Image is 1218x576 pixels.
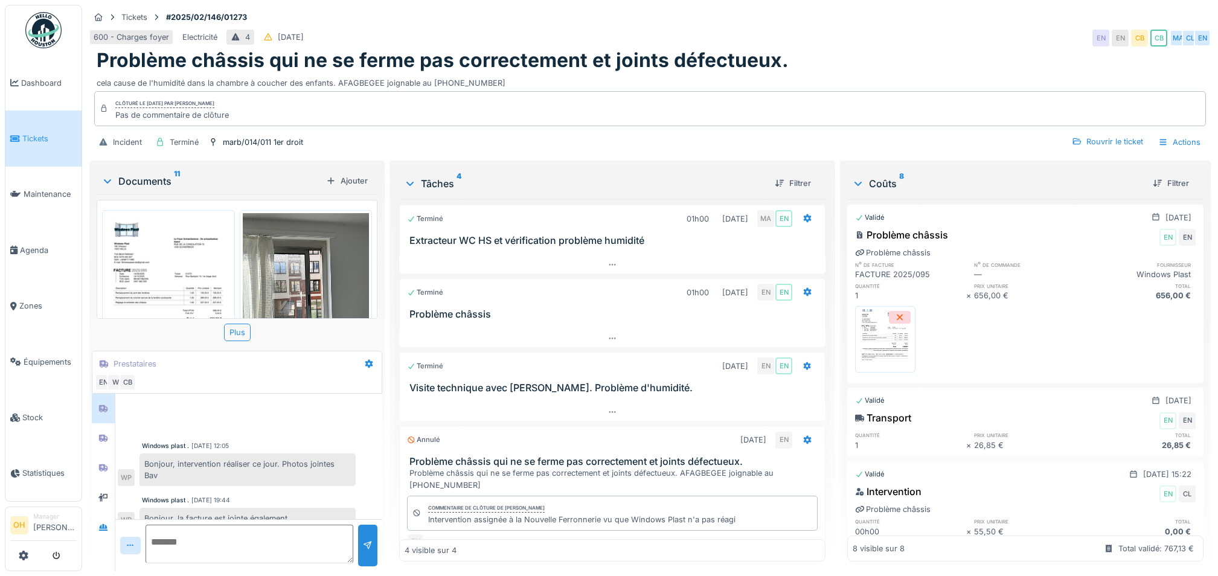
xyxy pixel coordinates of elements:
[853,543,905,554] div: 8 visible sur 8
[1150,30,1167,46] div: CB
[722,287,748,298] div: [DATE]
[1159,229,1176,246] div: EN
[161,11,252,23] strong: #2025/02/146/01273
[974,269,1085,280] div: —
[118,469,135,486] div: WP
[118,512,135,529] div: WP
[974,526,1085,537] div: 55,50 €
[224,324,251,341] div: Plus
[115,100,214,108] div: Clôturé le [DATE] par [PERSON_NAME]
[687,213,709,225] div: 01h00
[22,412,77,423] span: Stock
[5,334,82,389] a: Équipements
[105,213,232,392] img: upuc4prhf2fhok046qmg6u4yafmq
[5,389,82,445] a: Stock
[243,213,370,382] img: gsvn3o3s88bpz1falwg27phyb6cb
[1085,526,1196,537] div: 0,00 €
[1131,30,1148,46] div: CB
[409,309,820,320] h3: Problème châssis
[25,12,62,48] img: Badge_color-CXgf-gQk.svg
[33,512,77,538] li: [PERSON_NAME]
[1170,30,1187,46] div: MA
[1159,485,1176,502] div: EN
[97,72,1204,89] div: cela cause de l'humidité dans la chambre à coucher des enfants. AFAGBEGEE joignable au [PHONE_NUM...
[407,533,424,550] div: EN
[899,176,904,191] sup: 8
[966,440,974,451] div: ×
[457,176,461,191] sup: 4
[97,49,789,72] h1: Problème châssis qui ne se ferme pas correctement et joints défectueux.
[1179,412,1196,429] div: EN
[974,261,1085,269] h6: n° de commande
[775,284,792,301] div: EN
[5,110,82,166] a: Tickets
[855,526,966,537] div: 00h00
[278,31,304,43] div: [DATE]
[107,374,124,391] div: W
[1165,395,1191,406] div: [DATE]
[770,175,816,191] div: Filtrer
[966,290,974,301] div: ×
[974,431,1085,439] h6: prix unitaire
[855,504,931,515] div: Problème châssis
[404,176,765,191] div: Tâches
[855,411,911,425] div: Transport
[223,136,303,148] div: marb/014/011 1er droit
[1085,517,1196,525] h6: total
[174,174,180,188] sup: 11
[24,188,77,200] span: Maintenance
[142,441,189,450] div: Windows plast .
[1067,133,1148,150] div: Rouvrir le ticket
[855,440,966,451] div: 1
[1148,175,1194,191] div: Filtrer
[19,300,77,312] span: Zones
[5,278,82,334] a: Zones
[405,545,457,556] div: 4 visible sur 4
[974,282,1085,290] h6: prix unitaire
[1085,261,1196,269] h6: fournisseur
[1085,282,1196,290] h6: total
[1085,269,1196,280] div: Windows Plast
[407,435,440,445] div: Annulé
[428,514,736,525] div: Intervention assignée à la Nouvelle Ferronnerie vu que Windows Plast n'a pas réagi
[101,174,321,188] div: Documents
[245,31,250,43] div: 4
[33,512,77,521] div: Manager
[409,456,820,467] h3: Problème châssis qui ne se ferme pas correctement et joints défectueux.
[10,516,28,534] li: OH
[20,245,77,256] span: Agenda
[114,358,156,370] div: Prestataires
[1112,30,1129,46] div: EN
[722,213,748,225] div: [DATE]
[1153,133,1206,151] div: Actions
[966,526,974,537] div: ×
[113,136,142,148] div: Incident
[855,247,931,258] div: Problème châssis
[119,374,136,391] div: CB
[21,77,77,89] span: Dashboard
[95,374,112,391] div: EN
[1159,412,1176,429] div: EN
[24,356,77,368] span: Équipements
[855,228,948,242] div: Problème châssis
[407,287,443,298] div: Terminé
[407,361,443,371] div: Terminé
[409,235,820,246] h3: Extracteur WC HS et vérification problème humidité
[1118,543,1194,554] div: Total validé: 767,13 €
[757,210,774,227] div: MA
[142,496,189,505] div: Windows plast .
[687,287,709,298] div: 01h00
[855,395,885,406] div: Validé
[855,269,966,280] div: FACTURE 2025/095
[22,467,77,479] span: Statistiques
[757,284,774,301] div: EN
[94,31,169,43] div: 600 - Charges foyer
[852,176,1143,191] div: Coûts
[775,432,792,449] div: EN
[974,517,1085,525] h6: prix unitaire
[1179,485,1196,502] div: CL
[775,357,792,374] div: EN
[855,213,885,223] div: Validé
[191,496,230,505] div: [DATE] 19:44
[5,55,82,110] a: Dashboard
